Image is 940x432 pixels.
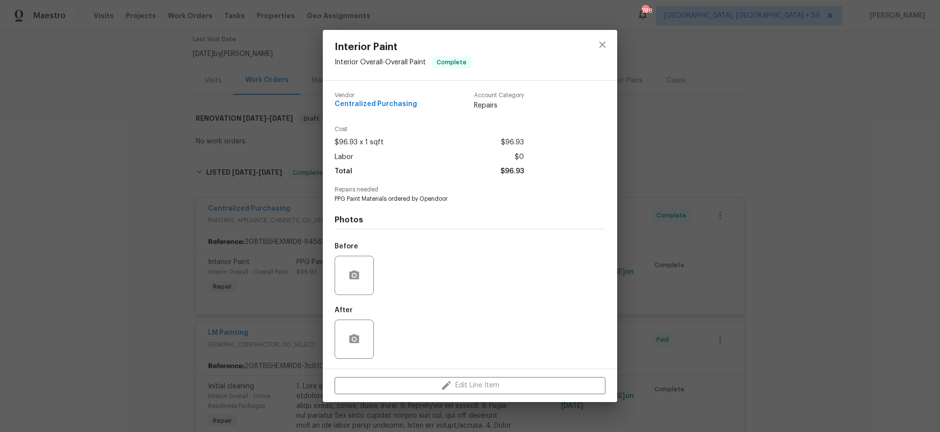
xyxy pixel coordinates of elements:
span: Complete [433,57,470,67]
span: Cost [335,126,524,133]
span: PPG Paint Materials ordered by Opendoor [335,195,578,203]
span: $96.93 [501,135,524,150]
h5: Before [335,243,358,250]
span: Vendor [335,92,417,99]
h4: Photos [335,215,605,225]
span: Repairs [474,101,524,110]
span: Interior Overall - Overall Paint [335,59,426,66]
span: Centralized Purchasing [335,101,417,108]
span: Account Category [474,92,524,99]
span: Labor [335,150,353,164]
div: 788 [642,6,649,16]
span: $96.93 [500,164,524,179]
span: Repairs needed [335,187,605,193]
h5: After [335,307,353,314]
button: close [591,33,614,56]
span: Interior Paint [335,42,471,53]
span: Total [335,164,352,179]
span: $96.93 x 1 sqft [335,135,384,150]
span: $0 [515,150,524,164]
